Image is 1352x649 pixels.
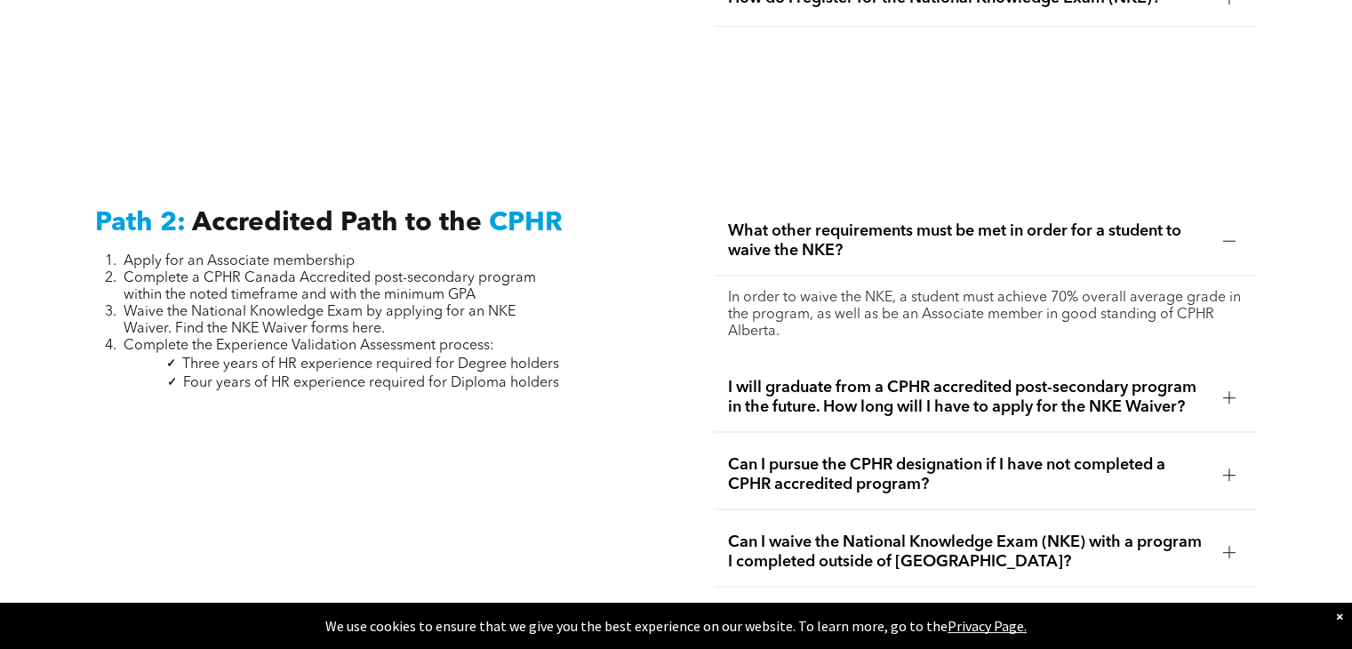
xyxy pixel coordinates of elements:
[124,254,355,268] span: Apply for an Associate membership
[95,210,186,236] span: Path 2:
[192,210,482,236] span: Accredited Path to the
[124,305,516,336] span: Waive the National Knowledge Exam by applying for an NKE Waiver. Find the NKE Waiver forms here.
[1336,607,1343,625] div: Dismiss notification
[183,376,559,390] span: Four years of HR experience required for Diploma holders
[728,221,1208,260] span: What other requirements must be met in order for a student to waive the NKE?
[124,339,494,353] span: Complete the Experience Validation Assessment process:
[182,357,559,372] span: Three years of HR experience required for Degree holders
[489,210,563,236] span: CPHR
[728,378,1208,417] span: I will graduate from a CPHR accredited post-secondary program in the future. How long will I have...
[728,533,1208,572] span: Can I waive the National Knowledge Exam (NKE) with a program I completed outside of [GEOGRAPHIC_D...
[124,271,536,302] span: Complete a CPHR Canada Accredited post-secondary program within the noted timeframe and with the ...
[728,290,1242,341] p: In order to waive the NKE, a student must achieve 70% overall average grade in the program, as we...
[728,455,1208,494] span: Can I pursue the CPHR designation if I have not completed a CPHR accredited program?
[948,617,1027,635] a: Privacy Page.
